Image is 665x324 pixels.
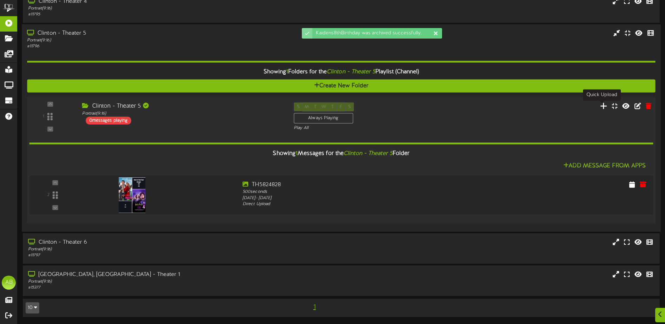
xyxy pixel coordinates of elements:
[27,38,283,43] div: Portrait ( 9:16 )
[82,102,283,110] div: Clinton - Theater 5
[28,285,283,291] div: # 15377
[294,125,442,131] div: Play All
[312,28,442,39] div: Kaidens8thBirthday was archived successfully.
[27,80,655,93] button: Create New Folder
[243,189,492,195] div: 500 seconds
[28,12,283,18] div: # 11795
[243,195,492,201] div: [DATE] - [DATE]
[28,247,283,252] div: Portrait ( 9:16 )
[26,302,39,313] button: 10
[327,69,375,75] i: Clinton - Theater 5
[243,201,492,207] div: Direct Upload
[119,177,145,213] img: 6ac6742c-fcbc-4ebf-88d5-cc9d4f7d1fab.png
[27,44,283,50] div: # 11796
[433,30,439,37] div: Dismiss this notification
[22,65,660,80] div: Showing Folders for the Playlist (Channel)
[296,150,298,157] span: 1
[312,303,318,311] span: 1
[344,150,393,157] i: Clinton - Theater 5
[28,252,283,258] div: # 11797
[2,276,16,290] div: AB
[243,181,492,189] div: TH5824828
[28,238,283,247] div: Clinton - Theater 6
[28,6,283,12] div: Portrait ( 9:16 )
[27,30,283,38] div: Clinton - Theater 5
[24,146,658,161] div: Showing Messages for the Folder
[561,162,648,170] button: Add Message From Apps
[28,279,283,285] div: Portrait ( 9:16 )
[286,69,288,75] span: 1
[28,271,283,279] div: [GEOGRAPHIC_DATA], [GEOGRAPHIC_DATA] - Theater 1
[86,117,131,124] div: 0 messages playing
[82,110,283,116] div: Portrait ( 9:16 )
[294,113,353,124] div: Always Playing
